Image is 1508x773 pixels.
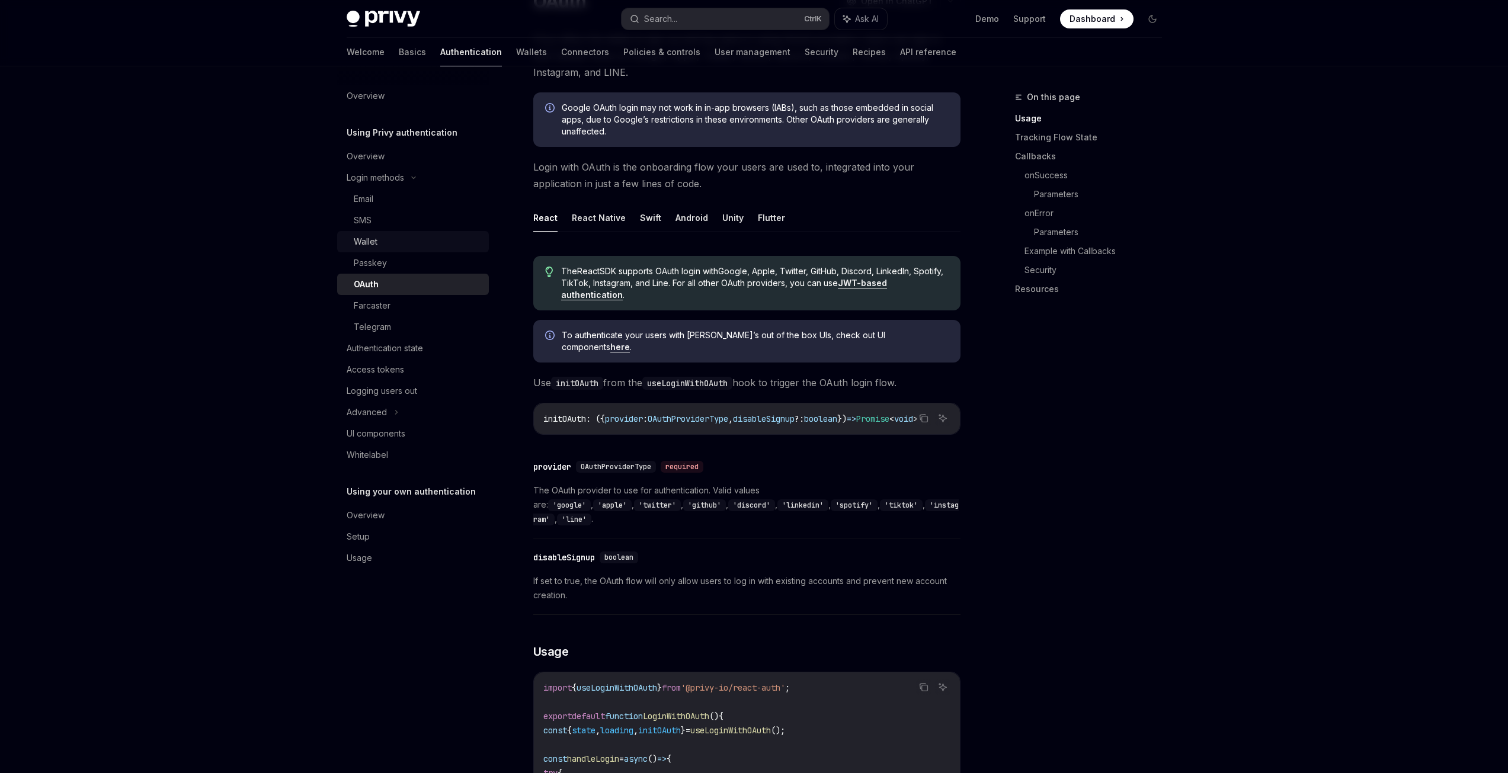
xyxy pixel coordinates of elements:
button: Ask AI [935,410,950,426]
div: disableSignup [533,551,595,563]
button: React Native [572,204,626,232]
span: loading [600,725,633,736]
a: Usage [1015,109,1171,128]
a: Overview [337,505,489,526]
span: OAuthProviderType [581,462,651,472]
button: Flutter [758,204,785,232]
div: Telegram [354,320,391,334]
div: Advanced [347,405,387,419]
button: Ask AI [835,8,887,30]
button: Search...CtrlK [622,8,829,30]
span: ; [785,682,790,693]
a: Overview [337,85,489,107]
svg: Info [545,103,557,115]
a: Email [337,188,489,210]
a: Support [1013,13,1046,25]
span: { [719,711,723,721]
span: OAuthProviderType [648,413,728,424]
span: , [595,725,600,736]
span: , [633,725,638,736]
span: provider [605,413,643,424]
span: Login with OAuth is the onboarding flow your users are used to, integrated into your application ... [533,159,960,192]
span: To authenticate your users with [PERSON_NAME]’s out of the box UIs, check out UI components . [562,329,949,353]
a: Parameters [1034,223,1171,242]
a: Security [805,38,838,66]
span: (); [771,725,785,736]
span: useLoginWithOAuth [690,725,771,736]
a: Whitelabel [337,444,489,466]
span: import [543,682,572,693]
span: Ctrl K [804,14,822,24]
span: = [686,725,690,736]
div: Usage [347,551,372,565]
div: Authentication state [347,341,423,355]
div: Overview [347,89,385,103]
button: React [533,204,558,232]
a: UI components [337,423,489,444]
span: If set to true, the OAuth flow will only allow users to log in with existing accounts and prevent... [533,574,960,602]
code: useLoginWithOAuth [642,377,732,390]
span: } [657,682,662,693]
span: { [572,682,577,693]
code: 'line' [557,514,591,525]
button: Android [675,204,708,232]
span: , [728,413,733,424]
span: : [643,413,648,424]
h5: Using Privy authentication [347,126,457,140]
span: state [572,725,595,736]
span: void [894,413,913,424]
span: '@privy-io/react-auth' [681,682,785,693]
span: => [657,753,667,764]
button: Copy the contents from the code block [916,679,931,695]
a: Telegram [337,316,489,338]
span: boolean [804,413,837,424]
a: Parameters [1034,185,1171,204]
div: Logging users out [347,384,417,398]
code: initOAuth [551,377,603,390]
span: => [847,413,856,424]
a: Authentication [440,38,502,66]
a: Farcaster [337,295,489,316]
span: : ({ [586,413,605,424]
span: from [662,682,681,693]
a: Example with Callbacks [1024,242,1171,261]
code: 'twitter' [634,499,681,511]
button: Swift [640,204,661,232]
a: Policies & controls [623,38,700,66]
span: { [567,725,572,736]
span: initOAuth [543,413,586,424]
svg: Tip [545,267,553,277]
span: () [648,753,657,764]
a: Logging users out [337,380,489,402]
div: required [661,461,703,473]
span: Usage [533,643,569,660]
span: function [605,711,643,721]
span: < [889,413,894,424]
a: OAuth [337,274,489,295]
span: LoginWithOAuth [643,711,709,721]
div: Setup [347,530,370,544]
button: Copy the contents from the code block [916,410,931,426]
a: Tracking Flow State [1015,128,1171,147]
a: Welcome [347,38,385,66]
code: 'apple' [593,499,632,511]
a: User management [715,38,790,66]
div: Search... [644,12,677,26]
span: const [543,725,567,736]
span: Google OAuth login may not work in in-app browsers (IABs), such as those embedded in social apps,... [562,102,949,137]
div: Overview [347,149,385,163]
code: 'github' [683,499,726,511]
a: Authentication state [337,338,489,359]
div: provider [533,461,571,473]
div: Access tokens [347,363,404,377]
a: Setup [337,526,489,547]
a: Recipes [853,38,886,66]
span: export [543,711,572,721]
code: 'spotify' [831,499,878,511]
div: Whitelabel [347,448,388,462]
div: Passkey [354,256,387,270]
span: } [681,725,686,736]
a: Overview [337,146,489,167]
div: Farcaster [354,299,390,313]
img: dark logo [347,11,420,27]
